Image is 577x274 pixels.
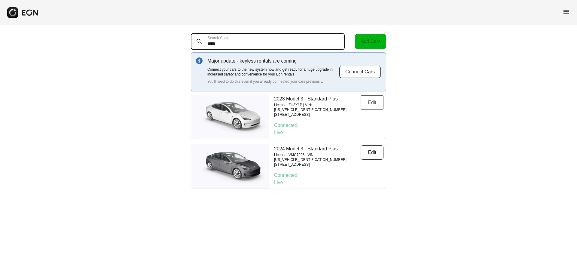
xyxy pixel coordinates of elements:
p: Connect your cars to the new system now and get ready for a huge upgrade in increased safety and ... [207,67,339,77]
img: car [191,97,269,136]
label: Search Cars [208,35,228,40]
p: License: VMC7206 | VIN: [US_VEHICLE_IDENTIFICATION_NUMBER] [274,152,361,162]
p: 2024 Model 3 - Standard Plus [274,145,361,152]
p: Live [274,179,383,186]
img: info [196,57,203,64]
span: menu [563,8,570,15]
p: 2023 Model 3 - Standard Plus [274,95,361,103]
p: [STREET_ADDRESS] [274,112,361,117]
p: Live [274,129,383,136]
button: Edit [361,145,383,160]
img: car [191,147,269,186]
button: Edit [361,95,383,110]
p: Connected [274,172,383,179]
p: [STREET_ADDRESS] [274,162,361,167]
button: Connect Cars [339,66,381,78]
p: Connected [274,122,383,129]
p: Major update - keyless rentals are coming [207,57,339,65]
p: License: ZH3X1P | VIN: [US_VEHICLE_IDENTIFICATION_NUMBER] [274,103,361,112]
p: You'll need to do this even if you already connected your cars previously. [207,79,339,84]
